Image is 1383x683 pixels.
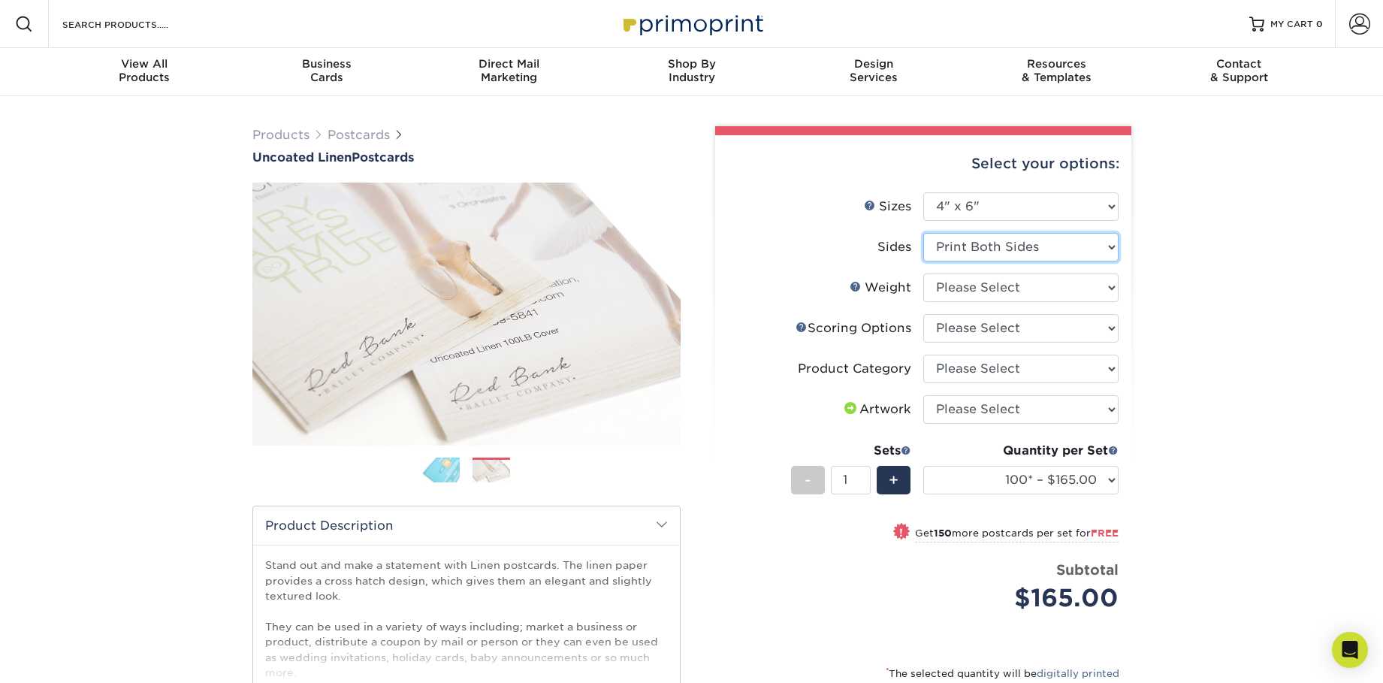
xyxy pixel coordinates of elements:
[253,506,680,545] h2: Product Description
[473,460,510,483] img: Postcards 02
[1148,57,1330,71] span: Contact
[850,279,911,297] div: Weight
[923,442,1119,460] div: Quantity per Set
[965,57,1148,71] span: Resources
[252,150,352,165] span: Uncoated Linen
[841,400,911,419] div: Artwork
[1332,632,1368,668] div: Open Intercom Messenger
[252,183,681,446] img: Uncoated Linen 02
[1037,668,1119,679] a: digitally printed
[935,580,1119,616] div: $165.00
[783,48,965,96] a: DesignServices
[934,527,952,539] strong: 150
[791,442,911,460] div: Sets
[1148,48,1330,96] a: Contact& Support
[418,57,600,71] span: Direct Mail
[53,57,236,84] div: Products
[864,198,911,216] div: Sizes
[783,57,965,84] div: Services
[53,48,236,96] a: View AllProducts
[252,128,310,142] a: Products
[877,238,911,256] div: Sides
[418,48,600,96] a: Direct MailMarketing
[915,527,1119,542] small: Get more postcards per set for
[886,668,1119,679] small: The selected quantity will be
[899,524,903,540] span: !
[4,637,128,678] iframe: Google Customer Reviews
[965,48,1148,96] a: Resources& Templates
[1091,527,1119,539] span: FREE
[1148,57,1330,84] div: & Support
[965,57,1148,84] div: & Templates
[1270,18,1313,31] span: MY CART
[600,57,783,84] div: Industry
[783,57,965,71] span: Design
[422,457,460,483] img: Postcards 01
[1316,19,1323,29] span: 0
[235,57,418,84] div: Cards
[235,57,418,71] span: Business
[796,319,911,337] div: Scoring Options
[617,8,767,40] img: Primoprint
[53,57,236,71] span: View All
[418,57,600,84] div: Marketing
[235,48,418,96] a: BusinessCards
[889,469,898,491] span: +
[798,360,911,378] div: Product Category
[328,128,390,142] a: Postcards
[61,15,207,33] input: SEARCH PRODUCTS.....
[252,150,681,165] a: Uncoated LinenPostcards
[805,469,811,491] span: -
[252,150,681,165] h1: Postcards
[727,135,1119,192] div: Select your options:
[600,57,783,71] span: Shop By
[1056,561,1119,578] strong: Subtotal
[600,48,783,96] a: Shop ByIndustry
